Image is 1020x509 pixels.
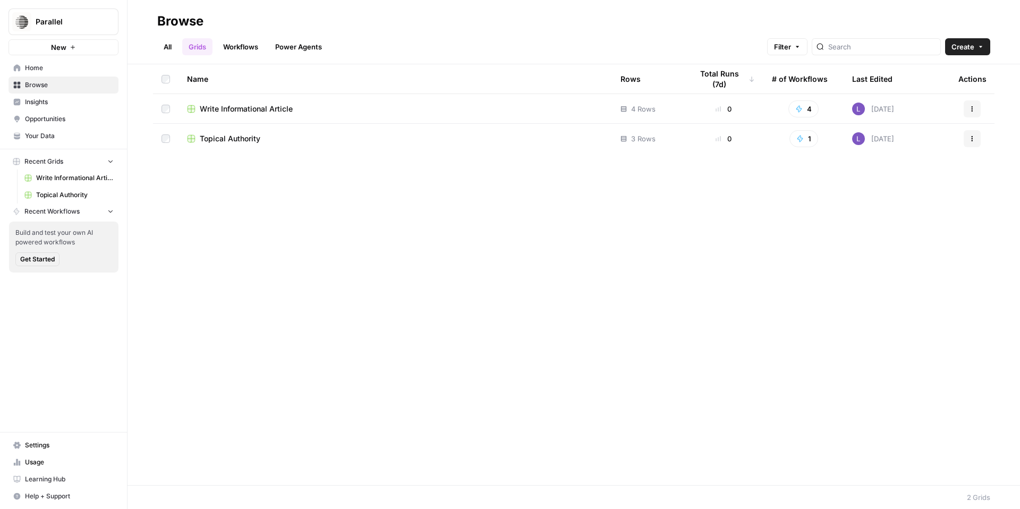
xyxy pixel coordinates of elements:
a: Insights [8,94,118,111]
span: Write Informational Article [36,173,114,183]
span: New [51,42,66,53]
a: Opportunities [8,111,118,128]
span: Help + Support [25,491,114,501]
button: Workspace: Parallel [8,9,118,35]
span: 3 Rows [631,133,656,144]
div: Name [187,64,603,94]
span: Filter [774,41,791,52]
img: Parallel Logo [12,12,31,31]
div: Browse [157,13,203,30]
div: Total Runs (7d) [692,64,755,94]
div: [DATE] [852,103,894,115]
span: Parallel [36,16,100,27]
div: 2 Grids [967,492,990,503]
a: Home [8,60,118,77]
button: New [8,39,118,55]
a: Learning Hub [8,471,118,488]
div: [DATE] [852,132,894,145]
a: Topical Authority [187,133,603,144]
a: All [157,38,178,55]
span: Recent Workflows [24,207,80,216]
span: Your Data [25,131,114,141]
a: Write Informational Article [20,169,118,186]
input: Search [828,41,936,52]
span: Recent Grids [24,157,63,166]
span: Browse [25,80,114,90]
a: Your Data [8,128,118,145]
a: Topical Authority [20,186,118,203]
a: Browse [8,77,118,94]
a: Power Agents [269,38,328,55]
button: Get Started [15,252,59,266]
div: # of Workflows [772,64,828,94]
img: rn7sh892ioif0lo51687sih9ndqw [852,132,865,145]
span: Usage [25,457,114,467]
button: Recent Grids [8,154,118,169]
div: Last Edited [852,64,892,94]
a: Settings [8,437,118,454]
button: Recent Workflows [8,203,118,219]
span: Get Started [20,254,55,264]
div: Rows [620,64,641,94]
button: Filter [767,38,807,55]
button: Help + Support [8,488,118,505]
span: Home [25,63,114,73]
span: Build and test your own AI powered workflows [15,228,112,247]
span: Write Informational Article [200,104,293,114]
img: rn7sh892ioif0lo51687sih9ndqw [852,103,865,115]
div: 0 [692,133,755,144]
span: Topical Authority [36,190,114,200]
span: Settings [25,440,114,450]
span: Learning Hub [25,474,114,484]
span: Insights [25,97,114,107]
div: Actions [958,64,987,94]
button: 1 [789,130,818,147]
button: Create [945,38,990,55]
a: Usage [8,454,118,471]
span: Create [951,41,974,52]
span: 4 Rows [631,104,656,114]
span: Topical Authority [200,133,260,144]
a: Grids [182,38,212,55]
div: 0 [692,104,755,114]
span: Opportunities [25,114,114,124]
a: Write Informational Article [187,104,603,114]
a: Workflows [217,38,265,55]
button: 4 [788,100,819,117]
